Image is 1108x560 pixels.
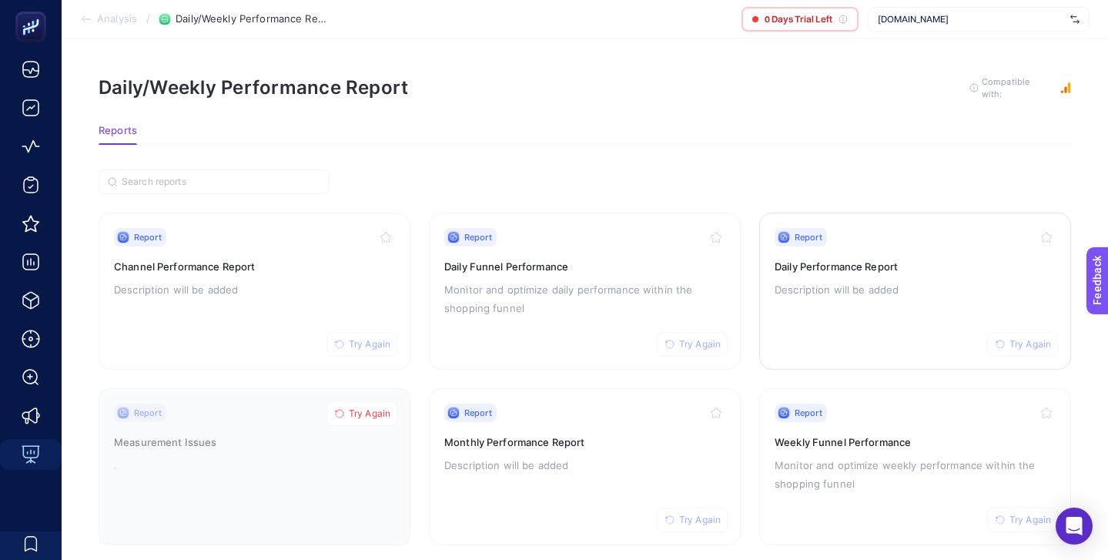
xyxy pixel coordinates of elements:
[765,13,832,25] span: 0 Days Trial Left
[982,75,1051,100] span: Compatible with:
[1009,338,1051,350] span: Try Again
[1009,514,1051,526] span: Try Again
[775,280,1056,299] p: Description will be added
[99,388,410,545] a: ReportTry AgainMeasurement Issues.
[444,259,725,274] h3: Daily Funnel Performance
[114,259,395,274] h3: Channel Performance Report
[349,338,390,350] span: Try Again
[349,407,390,420] span: Try Again
[679,338,721,350] span: Try Again
[444,456,725,474] p: Description will be added
[326,332,397,357] button: Try Again
[775,259,1056,274] h3: Daily Performance Report
[122,176,320,188] input: Search
[1056,508,1093,545] div: Open Intercom Messenger
[464,407,492,419] span: Report
[759,388,1071,545] a: ReportTry AgainWeekly Funnel PerformanceMonitor and optimize weekly performance within the shoppi...
[429,388,741,545] a: ReportTry AgainMonthly Performance ReportDescription will be added
[134,231,162,243] span: Report
[97,13,137,25] span: Analysis
[444,280,725,317] p: Monitor and optimize daily performance within the shopping funnel
[114,280,395,299] p: Description will be added
[987,332,1058,357] button: Try Again
[1070,12,1080,27] img: svg%3e
[878,13,1064,25] span: [DOMAIN_NAME]
[657,332,728,357] button: Try Again
[679,514,721,526] span: Try Again
[99,125,137,137] span: Reports
[99,125,137,145] button: Reports
[987,508,1058,532] button: Try Again
[444,434,725,450] h3: Monthly Performance Report
[795,231,822,243] span: Report
[429,213,741,370] a: ReportTry AgainDaily Funnel PerformanceMonitor and optimize daily performance within the shopping...
[326,401,397,426] button: Try Again
[775,456,1056,493] p: Monitor and optimize weekly performance within the shopping funnel
[99,213,410,370] a: ReportTry AgainChannel Performance ReportDescription will be added
[759,213,1071,370] a: ReportTry AgainDaily Performance ReportDescription will be added
[464,231,492,243] span: Report
[146,12,150,25] span: /
[176,13,330,25] span: Daily/Weekly Performance Report
[775,434,1056,450] h3: Weekly Funnel Performance
[99,76,408,99] h1: Daily/Weekly Performance Report
[9,5,59,17] span: Feedback
[657,508,728,532] button: Try Again
[795,407,822,419] span: Report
